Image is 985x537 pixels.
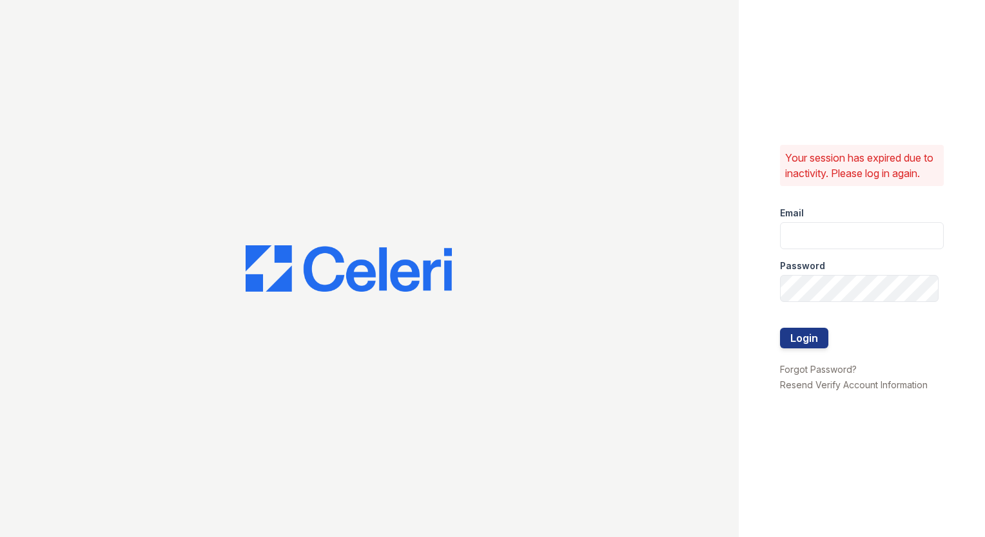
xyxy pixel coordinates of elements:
a: Resend Verify Account Information [780,379,928,390]
label: Password [780,259,825,272]
button: Login [780,328,828,348]
p: Your session has expired due to inactivity. Please log in again. [785,150,939,181]
a: Forgot Password? [780,364,857,375]
label: Email [780,207,804,220]
img: CE_Logo_Blue-a8612792a0a2168367f1c8372b55b34899dd931a85d93a1a3d3e32e68fde9ad4.png [246,245,452,292]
